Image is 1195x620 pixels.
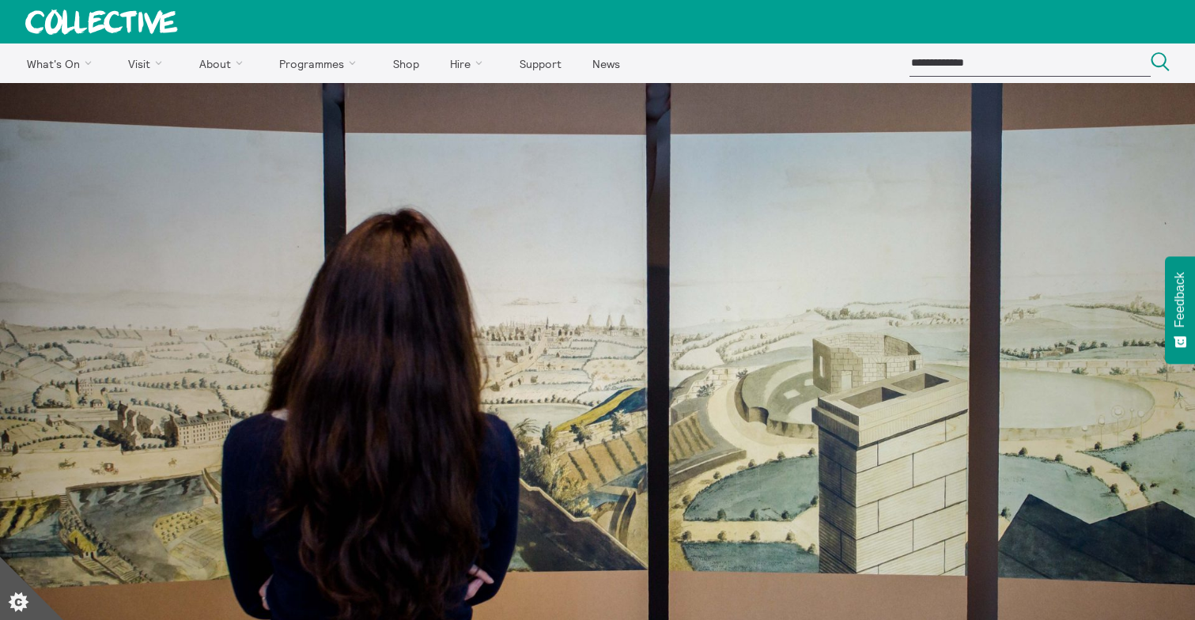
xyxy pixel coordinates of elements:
a: Shop [379,43,433,83]
a: What's On [13,43,112,83]
a: About [185,43,263,83]
a: Visit [115,43,183,83]
a: Hire [437,43,503,83]
span: Feedback [1173,272,1187,327]
a: Programmes [266,43,376,83]
a: News [578,43,633,83]
button: Feedback - Show survey [1165,256,1195,364]
a: Support [505,43,575,83]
